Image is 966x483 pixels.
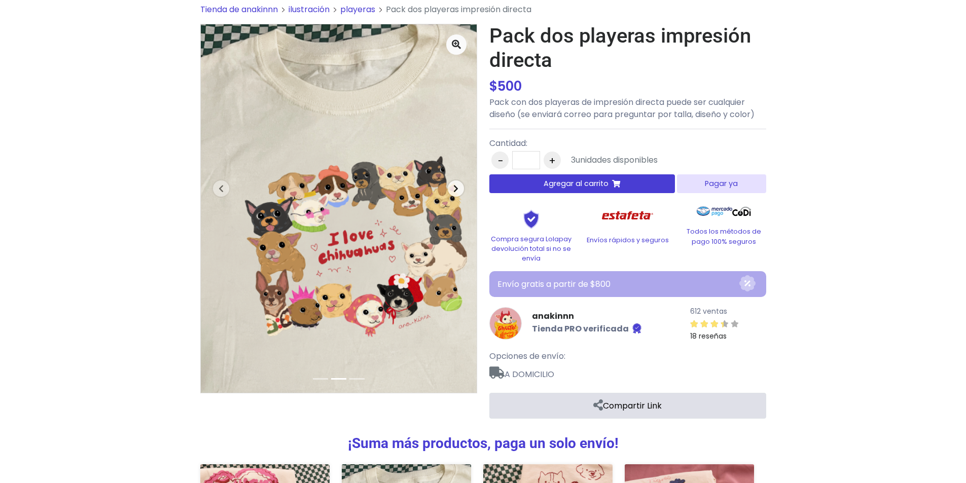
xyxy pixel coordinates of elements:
a: anakinnn [532,310,643,322]
p: Envíos rápidos y seguros [586,235,670,245]
img: medium_1755147771115.png [201,24,477,393]
p: Todos los métodos de pago 100% seguros [682,227,766,246]
a: 18 reseñas [690,317,766,342]
p: Compra segura Lolapay devolución total si no se envía [489,234,574,264]
span: 3 [571,154,576,166]
button: Agregar al carrito [489,174,675,193]
p: Cantidad: [489,137,658,150]
span: Agregar al carrito [544,178,609,189]
nav: breadcrumb [200,4,766,24]
a: Tienda de anakinnn [200,4,278,15]
button: + [544,152,561,169]
div: 3.44 / 5 [690,318,739,330]
div: $ [489,77,766,96]
img: Shield [506,209,557,229]
img: anakinnn [489,307,522,340]
img: Mercado Pago Logo [697,201,733,221]
img: Codi Logo [732,201,751,221]
h1: Pack dos playeras impresión directa [489,24,766,72]
p: Envío gratis a partir de $800 [497,278,740,290]
a: playeras [340,4,375,15]
small: 18 reseñas [690,331,727,341]
b: Tienda PRO verificada [532,323,629,335]
a: ilustración [289,4,330,15]
span: A DOMICILIO [489,362,766,381]
img: Tienda verificada [631,322,643,335]
p: Pack con dos playeras de impresión directa puede ser cualquier diseño (se enviará correo para pre... [489,96,766,121]
button: Pagar ya [677,174,766,193]
span: Pack dos playeras impresión directa [386,4,531,15]
a: Compartir Link [489,393,766,419]
button: - [491,152,509,169]
h3: ¡Suma más productos, paga un solo envío! [200,435,766,452]
div: unidades disponibles [571,154,658,166]
small: 612 ventas [690,306,727,316]
span: Opciones de envío: [489,350,565,362]
img: Estafeta Logo [594,201,661,230]
span: 500 [497,77,522,95]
